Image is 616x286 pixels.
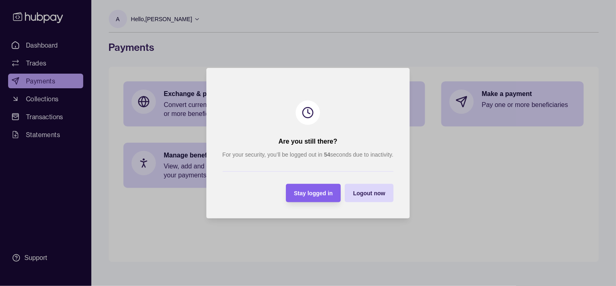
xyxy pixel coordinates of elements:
strong: 54 [324,151,331,158]
h2: Are you still there? [279,137,337,146]
button: Logout now [345,184,393,202]
span: Stay logged in [294,190,333,196]
span: Logout now [353,190,385,196]
p: For your security, you’ll be logged out in seconds due to inactivity. [223,150,393,159]
button: Stay logged in [286,184,341,202]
